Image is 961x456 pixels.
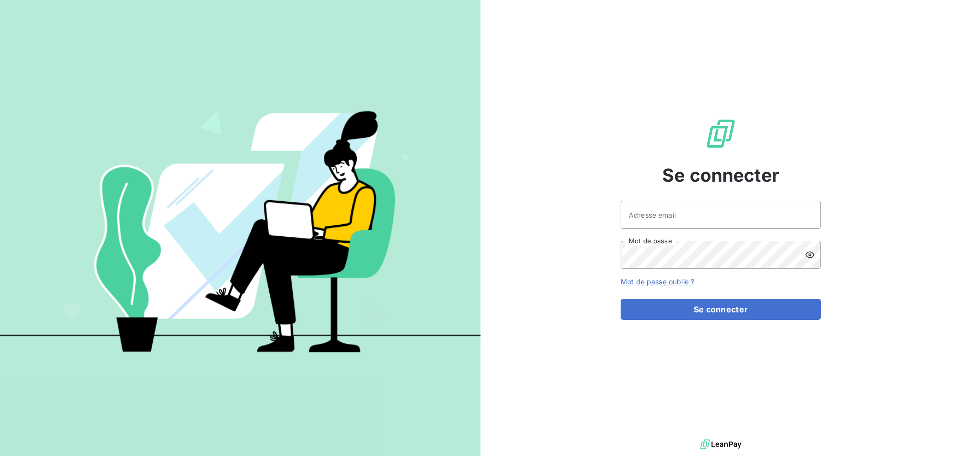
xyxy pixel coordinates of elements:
span: Se connecter [662,162,779,189]
a: Mot de passe oublié ? [621,277,694,286]
img: Logo LeanPay [705,118,737,150]
button: Se connecter [621,299,821,320]
img: logo [700,437,741,452]
input: placeholder [621,201,821,229]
